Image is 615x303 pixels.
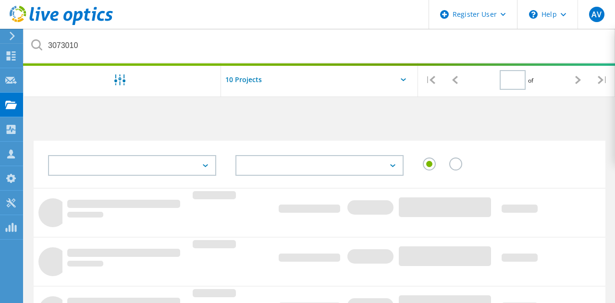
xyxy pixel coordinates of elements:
span: AV [591,11,602,18]
div: | [590,63,615,97]
div: | [418,63,443,97]
svg: \n [529,10,538,19]
span: of [528,76,533,85]
a: Live Optics Dashboard [10,20,113,27]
